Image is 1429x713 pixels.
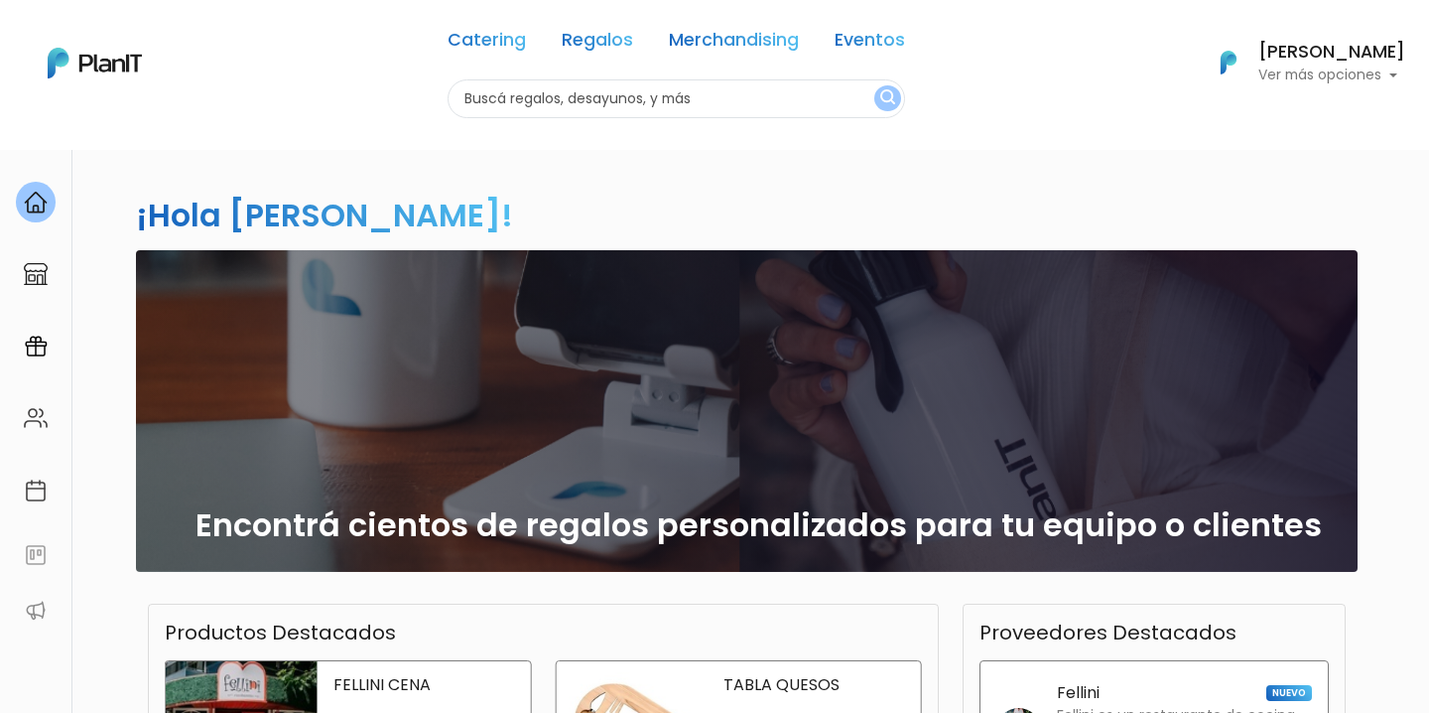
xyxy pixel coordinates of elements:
img: feedback-78b5a0c8f98aac82b08bfc38622c3050aee476f2c9584af64705fc4e61158814.svg [24,543,48,567]
p: Ver más opciones [1258,69,1405,82]
img: people-662611757002400ad9ed0e3c099ab2801c6687ba6c219adb57efc949bc21e19d.svg [24,406,48,430]
h3: Proveedores Destacados [979,621,1236,644]
img: search_button-432b6d5273f82d61273b3651a40e1bd1b912527efae98b1b7a1b2c0702e16a8d.svg [880,89,895,108]
a: Merchandising [669,32,799,56]
h3: Productos Destacados [165,621,396,644]
p: FELLINI CENA [333,677,514,693]
input: Buscá regalos, desayunos, y más [448,79,905,118]
span: NUEVO [1266,685,1312,701]
a: Eventos [835,32,905,56]
img: partners-52edf745621dab592f3b2c58e3bca9d71375a7ef29c3b500c9f145b62cc070d4.svg [24,599,48,623]
h6: [PERSON_NAME] [1258,44,1405,62]
h2: ¡Hola [PERSON_NAME]! [136,193,513,237]
a: Regalos [562,32,633,56]
a: Catering [448,32,526,56]
img: calendar-87d922413cdce8b2cf7b7f5f62616a5cf9e4887200fb71536465627b3292af00.svg [24,479,48,502]
img: home-e721727adea9d79c4d83392d1f703f7f8bce08238fde08b1acbfd93340b81755.svg [24,191,48,214]
button: PlanIt Logo [PERSON_NAME] Ver más opciones [1195,37,1405,88]
img: campaigns-02234683943229c281be62815700db0a1741e53638e28bf9629b52c665b00959.svg [24,335,48,358]
img: PlanIt Logo [48,48,142,78]
h2: Encontrá cientos de regalos personalizados para tu equipo o clientes [195,506,1322,544]
img: PlanIt Logo [1207,41,1250,84]
p: TABLA QUESOS [723,677,904,693]
p: Fellini [1057,685,1100,701]
img: marketplace-4ceaa7011d94191e9ded77b95e3339b90024bf715f7c57f8cf31f2d8c509eaba.svg [24,262,48,286]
